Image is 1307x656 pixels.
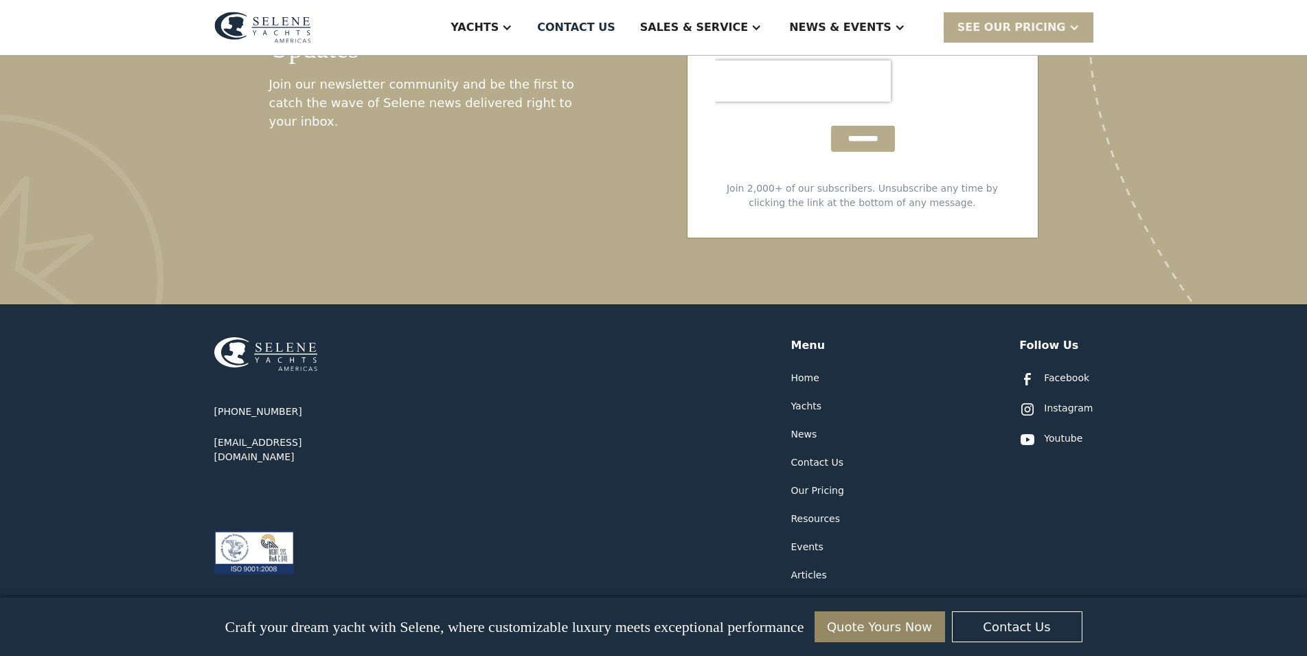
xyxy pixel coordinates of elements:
[3,602,219,637] span: Unsubscribe any time by clicking the link at the bottom of any message
[1019,371,1089,387] a: Facebook
[1,468,219,505] span: Tick the box below to receive occasional updates, exclusive offers, and VIP access via text message.
[640,19,748,36] div: Sales & Service
[214,436,379,464] a: [EMAIL_ADDRESS][DOMAIN_NAME]
[791,427,817,442] a: News
[214,405,302,419] a: [PHONE_NUMBER]
[791,399,822,414] a: Yachts
[791,337,826,354] div: Menu
[16,558,166,569] strong: Yes, I’d like to receive SMS updates.
[3,602,126,625] strong: I want to subscribe to your Newsletter.
[957,19,1066,36] div: SEE Our Pricing
[537,19,615,36] div: Contact US
[1044,431,1082,446] div: Youtube
[1019,431,1082,448] a: Youtube
[791,596,856,611] a: Privacy Policy
[791,455,843,470] a: Contact Us
[1019,337,1078,354] div: Follow Us
[791,371,819,385] a: Home
[3,558,214,581] span: Reply STOP to unsubscribe at any time.
[952,611,1082,642] a: Contact Us
[269,75,577,131] div: Join our newsletter community and be the first to catch the wave of Selene news delivered right t...
[1044,371,1089,385] div: Facebook
[789,19,891,36] div: News & EVENTS
[791,512,841,526] a: Resources
[214,12,311,43] img: logo
[815,611,945,642] a: Quote Yours Now
[3,601,13,611] input: I want to subscribe to your Newsletter.Unsubscribe any time by clicking the link at the bottom of...
[3,557,13,567] input: Yes, I’d like to receive SMS updates.Reply STOP to unsubscribe at any time.
[1,514,214,538] span: We respect your time - only the good stuff, never spam.
[791,568,827,583] a: Articles
[214,530,294,574] img: ISO 9001:2008 certification logos for ABS Quality Evaluations and RvA Management Systems.
[1019,401,1093,418] a: Instagram
[451,19,499,36] div: Yachts
[1044,401,1093,416] div: Instagram
[791,484,844,498] a: Our Pricing
[791,540,823,554] a: Events
[715,181,1010,210] div: Join 2,000+ of our subscribers. Unsubscribe any time by clicking the link at the bottom of any me...
[225,618,804,636] p: Craft your dream yacht with Selene, where customizable luxury meets exceptional performance
[944,12,1093,42] div: SEE Our Pricing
